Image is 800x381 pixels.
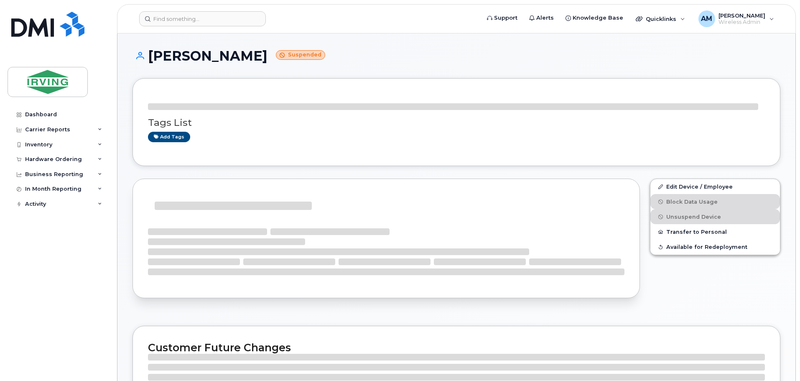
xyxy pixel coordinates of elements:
button: Unsuspend Device [650,209,780,224]
span: Available for Redeployment [666,244,747,250]
a: Add tags [148,132,190,142]
h1: [PERSON_NAME] [132,49,780,63]
span: Unsuspend Device [666,214,721,220]
a: Edit Device / Employee [650,179,780,194]
button: Block Data Usage [650,194,780,209]
small: Suspended [276,50,325,60]
h3: Tags List [148,118,765,128]
h2: Customer Future Changes [148,341,765,354]
button: Available for Redeployment [650,239,780,254]
button: Transfer to Personal [650,224,780,239]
